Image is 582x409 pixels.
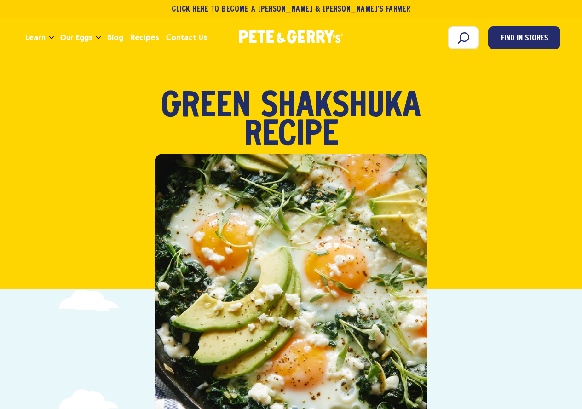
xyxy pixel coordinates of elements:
span: Green [161,93,251,121]
a: Our Eggs [57,25,96,50]
span: Contact Us [166,32,207,43]
a: Blog [104,25,127,50]
button: Open the dropdown menu for Our Eggs [96,36,101,40]
span: Find in Stores [501,33,548,45]
span: Learn [25,32,46,43]
input: Search [448,26,479,49]
a: Recipes [127,25,162,50]
a: Learn [22,25,49,50]
a: Find in Stores [488,26,560,49]
span: Recipes [131,32,159,43]
span: Recipe [244,121,338,150]
span: Blog [107,32,123,43]
button: Open the dropdown menu for Learn [49,36,54,40]
a: Contact Us [162,25,211,50]
span: Our Eggs [60,32,92,43]
span: Shakshuka [261,93,421,121]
